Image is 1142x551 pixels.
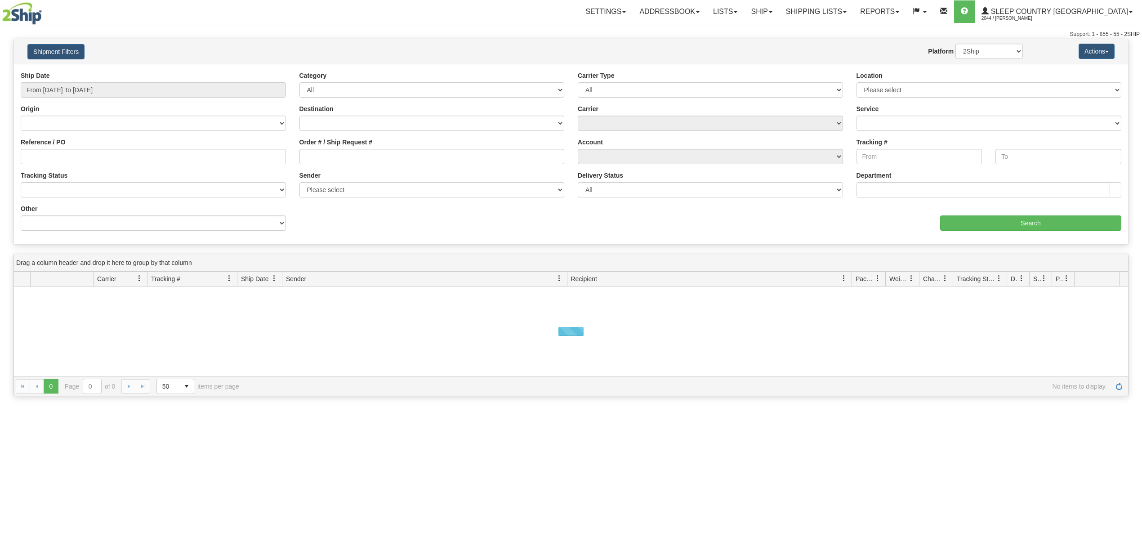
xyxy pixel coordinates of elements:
label: Service [856,104,879,113]
a: Pickup Status filter column settings [1059,271,1074,286]
a: Ship [744,0,779,23]
iframe: chat widget [1121,229,1141,321]
span: No items to display [252,383,1106,390]
span: Pickup Status [1056,274,1063,283]
span: Packages [856,274,874,283]
a: Weight filter column settings [904,271,919,286]
label: Other [21,204,37,213]
a: Tracking Status filter column settings [991,271,1007,286]
span: Tracking Status [957,274,996,283]
span: Weight [889,274,908,283]
a: Ship Date filter column settings [267,271,282,286]
label: Department [856,171,892,180]
span: Carrier [97,274,116,283]
span: Sender [286,274,306,283]
a: Sleep Country [GEOGRAPHIC_DATA] 2044 / [PERSON_NAME] [975,0,1139,23]
div: Support: 1 - 855 - 55 - 2SHIP [2,31,1140,38]
span: Sleep Country [GEOGRAPHIC_DATA] [989,8,1128,15]
a: Delivery Status filter column settings [1014,271,1029,286]
label: Carrier Type [578,71,614,80]
span: Shipment Issues [1033,274,1041,283]
label: Platform [928,47,954,56]
label: Reference / PO [21,138,66,147]
span: Page sizes drop down [156,379,194,394]
a: Packages filter column settings [870,271,885,286]
a: Recipient filter column settings [836,271,852,286]
span: 50 [162,382,174,391]
input: Search [940,215,1121,231]
label: Category [299,71,327,80]
span: Charge [923,274,942,283]
label: Sender [299,171,321,180]
label: Ship Date [21,71,50,80]
a: Shipment Issues filter column settings [1036,271,1052,286]
img: logo2044.jpg [2,2,42,25]
span: Page 0 [44,379,58,394]
label: Location [856,71,883,80]
span: Tracking # [151,274,180,283]
span: Ship Date [241,274,268,283]
span: Page of 0 [65,379,116,394]
label: Delivery Status [578,171,623,180]
span: Recipient [571,274,597,283]
label: Account [578,138,603,147]
span: select [179,379,194,394]
label: Tracking Status [21,171,67,180]
input: To [995,149,1121,164]
a: Carrier filter column settings [132,271,147,286]
a: Addressbook [633,0,706,23]
span: 2044 / [PERSON_NAME] [981,14,1049,23]
a: Sender filter column settings [552,271,567,286]
button: Actions [1079,44,1115,59]
label: Destination [299,104,334,113]
a: Refresh [1112,379,1126,394]
a: Tracking # filter column settings [222,271,237,286]
label: Origin [21,104,39,113]
span: items per page [156,379,239,394]
label: Tracking # [856,138,888,147]
a: Charge filter column settings [937,271,953,286]
label: Order # / Ship Request # [299,138,373,147]
span: Delivery Status [1011,274,1018,283]
button: Shipment Filters [27,44,85,59]
label: Carrier [578,104,598,113]
input: From [856,149,982,164]
a: Shipping lists [779,0,853,23]
div: grid grouping header [14,254,1128,272]
a: Settings [579,0,633,23]
a: Reports [853,0,906,23]
a: Lists [706,0,744,23]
